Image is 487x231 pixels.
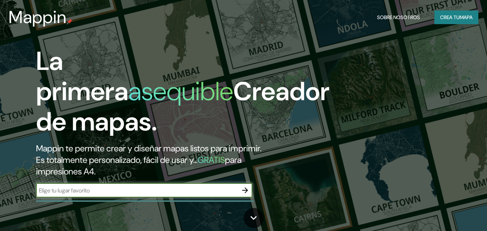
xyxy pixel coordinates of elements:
[128,75,233,108] font: asequible
[434,10,478,24] button: Crea tumapa
[36,154,198,165] font: Es totalmente personalizado, fácil de usar y...
[460,14,473,21] font: mapa
[377,14,420,21] font: Sobre nosotros
[36,143,261,154] font: Mappin te permite crear y diseñar mapas listos para imprimir.
[36,154,242,177] font: para impresiones A4.
[36,44,128,108] font: La primera
[374,10,423,24] button: Sobre nosotros
[67,19,72,25] img: pin de mapeo
[198,154,225,165] font: GRATIS
[9,6,67,28] font: Mappin
[36,186,238,195] input: Elige tu lugar favorito
[440,14,460,21] font: Crea tu
[36,75,329,138] font: Creador de mapas.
